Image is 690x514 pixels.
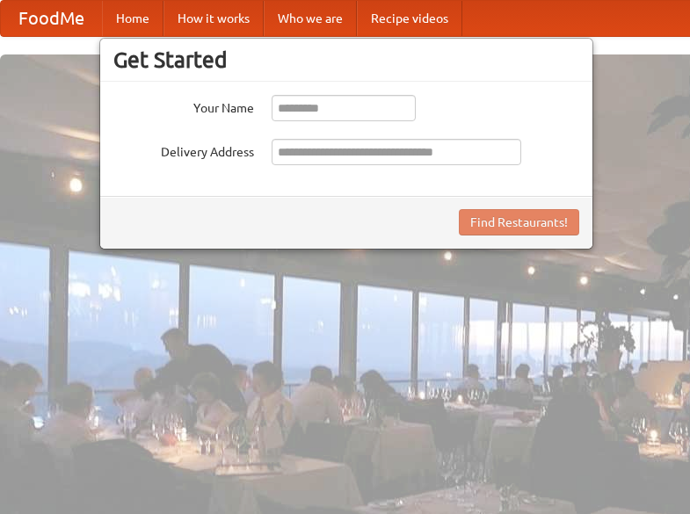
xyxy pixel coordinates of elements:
[163,1,264,36] a: How it works
[357,1,462,36] a: Recipe videos
[264,1,357,36] a: Who we are
[1,1,102,36] a: FoodMe
[113,139,254,161] label: Delivery Address
[102,1,163,36] a: Home
[113,95,254,117] label: Your Name
[459,209,579,235] button: Find Restaurants!
[113,47,579,73] h3: Get Started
